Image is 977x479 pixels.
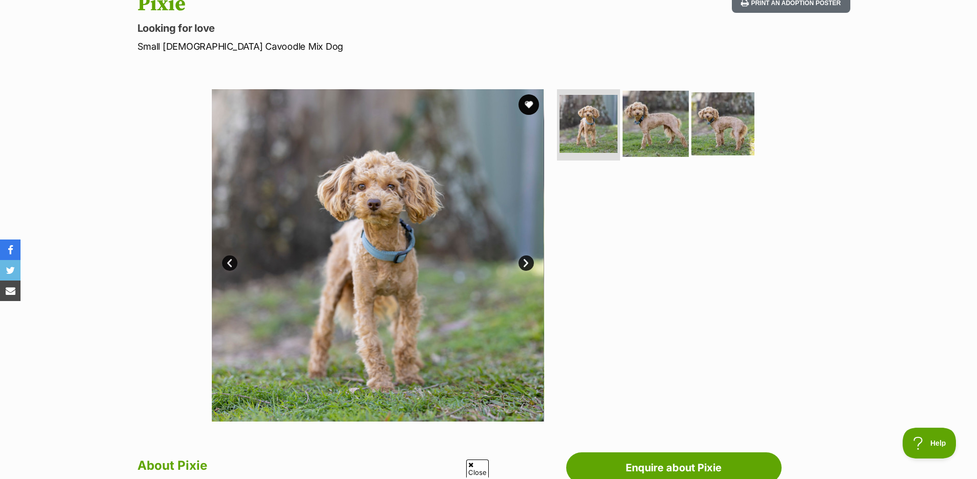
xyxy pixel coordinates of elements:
[137,454,561,477] h2: About Pixie
[691,92,754,155] img: Photo of Pixie
[212,89,544,422] img: Photo of Pixie
[466,460,489,477] span: Close
[623,90,689,156] img: Photo of Pixie
[222,255,237,271] a: Prev
[137,39,571,53] p: Small [DEMOGRAPHIC_DATA] Cavoodle Mix Dog
[903,428,956,458] iframe: Help Scout Beacon - Open
[137,21,571,35] p: Looking for love
[544,89,876,422] img: Photo of Pixie
[560,95,617,153] img: Photo of Pixie
[519,94,539,115] button: favourite
[519,255,534,271] a: Next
